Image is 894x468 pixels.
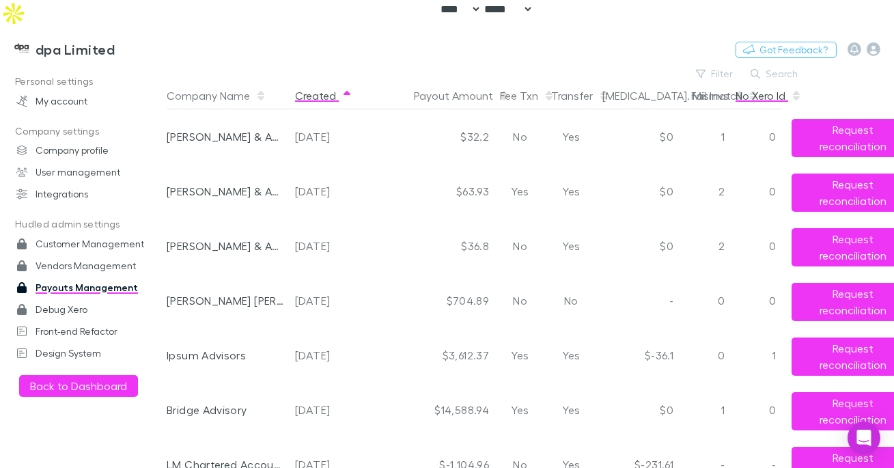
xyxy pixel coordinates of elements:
[167,164,284,219] div: [PERSON_NAME] & Associates Chartered Accountants
[167,328,284,383] div: Ipsum Advisors
[3,216,164,233] p: Hudled admin settings
[546,164,597,219] div: Yes
[848,422,880,454] div: Open Intercom Messenger
[689,66,741,82] button: Filter
[3,233,164,255] a: Customer Management
[597,164,679,219] div: $0
[295,273,366,328] div: [DATE]
[691,82,745,109] button: Fail Invs
[736,82,802,109] button: No Xero Id
[679,109,730,164] div: 1
[3,183,164,205] a: Integrations
[730,109,781,164] div: 0
[3,161,164,183] a: User management
[295,82,352,109] button: Created
[414,82,509,109] button: Payout Amount
[730,219,781,273] div: 0
[295,109,366,164] div: [DATE]
[3,342,164,364] a: Design System
[679,383,730,437] div: 1
[3,139,164,161] a: Company profile
[372,109,494,164] div: $32.2
[494,164,546,219] div: Yes
[597,273,679,328] div: -
[372,328,494,383] div: $3,612.37
[679,219,730,273] div: 2
[546,328,597,383] div: Yes
[3,73,164,90] p: Personal settings
[679,164,730,219] div: 2
[744,66,806,82] button: Search
[372,383,494,437] div: $14,588.94
[3,277,164,299] a: Payouts Management
[167,383,284,437] div: Bridge Advisory
[36,41,115,57] h3: dpa Limited
[3,299,164,320] a: Debug Xero
[295,328,366,383] div: [DATE]
[3,320,164,342] a: Front-end Refactor
[295,219,366,273] div: [DATE]
[5,33,123,66] a: dpa Limited
[730,383,781,437] div: 0
[19,375,138,397] button: Back to Dashboard
[3,90,164,112] a: My account
[3,255,164,277] a: Vendors Management
[546,383,597,437] div: Yes
[546,109,597,164] div: Yes
[167,109,284,164] div: [PERSON_NAME] & Associates Chartered Accountants
[372,164,494,219] div: $63.93
[730,328,781,383] div: 1
[494,328,546,383] div: Yes
[372,219,494,273] div: $36.8
[14,41,30,57] img: dpa Limited's Logo
[167,273,284,328] div: [PERSON_NAME] [PERSON_NAME] [PERSON_NAME] Partners
[546,273,597,328] div: No
[597,219,679,273] div: $0
[551,82,609,109] button: Transfer
[3,123,164,140] p: Company settings
[736,42,837,58] button: Got Feedback?
[295,164,366,219] div: [DATE]
[372,273,494,328] div: $704.89
[679,328,730,383] div: 0
[494,219,546,273] div: No
[730,273,781,328] div: 0
[494,273,546,328] div: No
[546,219,597,273] div: Yes
[500,82,555,109] button: Fee Txn
[597,383,679,437] div: $0
[295,383,366,437] div: [DATE]
[167,82,266,109] button: Company Name
[679,273,730,328] div: 0
[730,164,781,219] div: 0
[494,109,546,164] div: No
[597,328,679,383] div: $-36.1
[597,109,679,164] div: $0
[494,383,546,437] div: Yes
[167,219,284,273] div: [PERSON_NAME] & Associates Chartered Accountants
[602,82,759,109] button: [MEDICAL_DATA]. Mismatch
